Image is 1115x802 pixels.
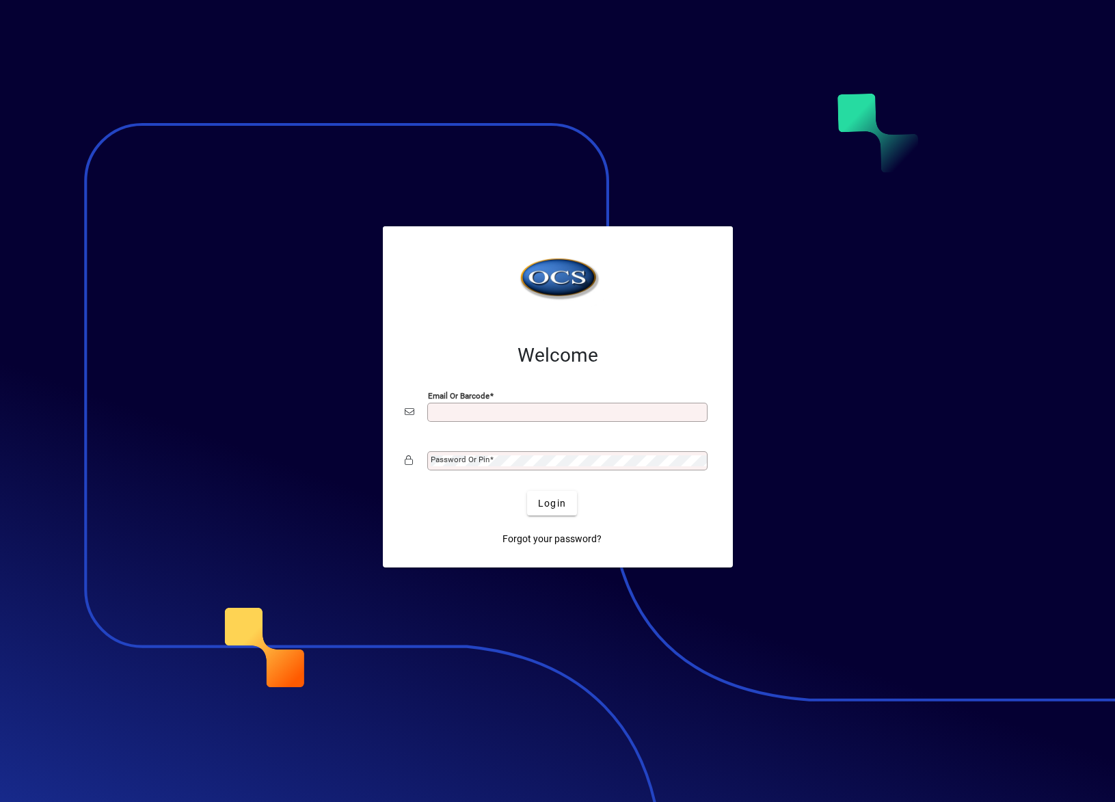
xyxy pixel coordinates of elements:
[431,455,489,464] mat-label: Password or Pin
[428,391,489,401] mat-label: Email or Barcode
[497,526,607,551] a: Forgot your password?
[405,344,711,367] h2: Welcome
[538,496,566,511] span: Login
[527,491,577,516] button: Login
[502,532,602,546] span: Forgot your password?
